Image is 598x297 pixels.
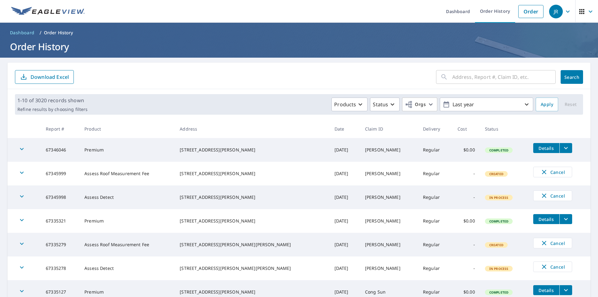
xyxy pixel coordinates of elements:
span: Cancel [540,192,566,199]
span: Details [537,145,556,151]
img: EV Logo [11,7,85,16]
div: [STREET_ADDRESS][PERSON_NAME] [180,218,324,224]
th: Delivery [418,120,453,138]
td: - [453,162,480,185]
td: Assess Detect [79,256,175,280]
td: 67346046 [41,138,79,162]
th: Product [79,120,175,138]
td: $0.00 [453,138,480,162]
td: [DATE] [330,162,360,185]
th: Report # [41,120,79,138]
h1: Order History [7,40,591,53]
button: Cancel [533,190,572,201]
td: [PERSON_NAME] [360,209,418,233]
span: Completed [486,290,512,295]
button: filesDropdownBtn-67335321 [559,214,572,224]
td: 67335321 [41,209,79,233]
span: Completed [486,219,512,223]
button: filesDropdownBtn-67335127 [559,285,572,295]
td: Regular [418,209,453,233]
span: Completed [486,148,512,152]
span: Details [537,216,556,222]
th: Claim ID [360,120,418,138]
td: Premium [79,138,175,162]
button: detailsBtn-67346046 [533,143,559,153]
th: Status [480,120,528,138]
td: Regular [418,162,453,185]
button: Orgs [402,98,437,111]
span: In Process [486,266,512,271]
td: [PERSON_NAME] [360,256,418,280]
p: 1-10 of 3020 records shown [17,97,88,104]
td: [DATE] [330,209,360,233]
td: [PERSON_NAME] [360,138,418,162]
input: Address, Report #, Claim ID, etc. [452,68,556,86]
div: [STREET_ADDRESS][PERSON_NAME][PERSON_NAME] [180,265,324,271]
td: Assess Detect [79,185,175,209]
a: Order [518,5,543,18]
span: Dashboard [10,30,35,36]
a: Dashboard [7,28,37,38]
td: [DATE] [330,233,360,256]
span: Created [486,243,507,247]
td: [DATE] [330,138,360,162]
p: Products [334,101,356,108]
li: / [40,29,41,36]
div: [STREET_ADDRESS][PERSON_NAME] [180,289,324,295]
td: $0.00 [453,209,480,233]
button: Apply [536,98,558,111]
div: [STREET_ADDRESS][PERSON_NAME] [180,194,324,200]
nav: breadcrumb [7,28,591,38]
span: Apply [541,101,553,108]
td: - [453,233,480,256]
button: Last year [440,98,533,111]
td: 67335279 [41,233,79,256]
th: Address [175,120,329,138]
button: Status [370,98,400,111]
td: Regular [418,233,453,256]
span: Created [486,172,507,176]
td: 67335278 [41,256,79,280]
td: - [453,185,480,209]
button: detailsBtn-67335321 [533,214,559,224]
td: [DATE] [330,256,360,280]
button: Cancel [533,261,572,272]
td: Regular [418,256,453,280]
td: [DATE] [330,185,360,209]
button: Cancel [533,238,572,248]
th: Date [330,120,360,138]
td: - [453,256,480,280]
p: Last year [450,99,523,110]
div: JR [549,5,563,18]
td: [PERSON_NAME] [360,233,418,256]
button: Cancel [533,167,572,177]
span: Cancel [540,263,566,271]
div: [STREET_ADDRESS][PERSON_NAME][PERSON_NAME] [180,242,324,248]
span: In Process [486,195,512,200]
td: 67345999 [41,162,79,185]
td: Premium [79,209,175,233]
td: Regular [418,185,453,209]
p: Order History [44,30,73,36]
button: detailsBtn-67335127 [533,285,559,295]
span: Orgs [405,101,426,108]
div: [STREET_ADDRESS][PERSON_NAME] [180,170,324,177]
td: [PERSON_NAME] [360,185,418,209]
button: Products [331,98,368,111]
button: Search [561,70,583,84]
p: Status [373,101,388,108]
span: Details [537,287,556,293]
td: [PERSON_NAME] [360,162,418,185]
td: Regular [418,138,453,162]
td: Assess Roof Measurement Fee [79,233,175,256]
p: Download Excel [31,74,69,80]
span: Search [566,74,578,80]
td: Assess Roof Measurement Fee [79,162,175,185]
th: Cost [453,120,480,138]
span: Cancel [540,168,566,176]
p: Refine results by choosing filters [17,107,88,112]
td: 67345998 [41,185,79,209]
div: [STREET_ADDRESS][PERSON_NAME] [180,147,324,153]
button: filesDropdownBtn-67346046 [559,143,572,153]
span: Cancel [540,239,566,247]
